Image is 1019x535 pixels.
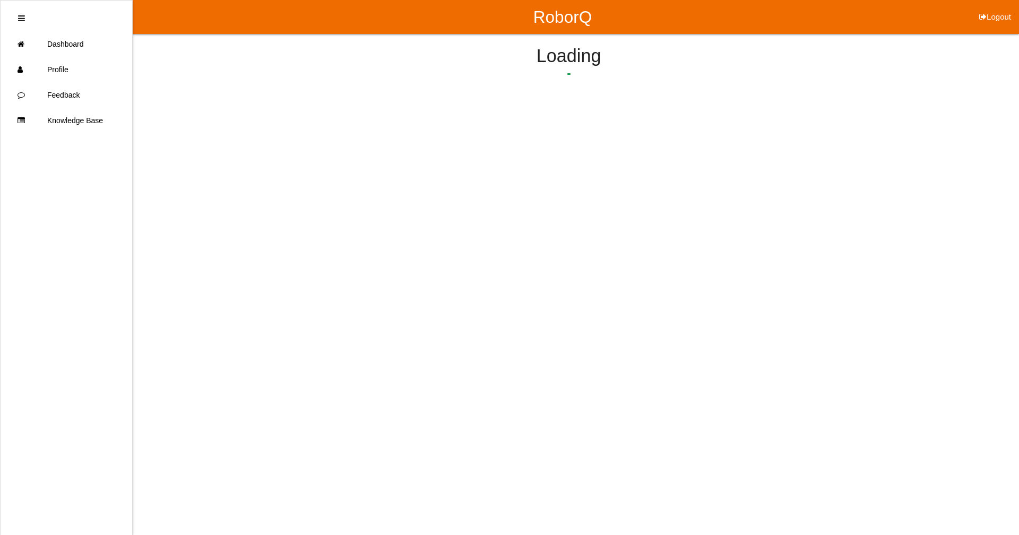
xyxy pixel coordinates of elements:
[1,108,132,133] a: Knowledge Base
[1,57,132,82] a: Profile
[1,31,132,57] a: Dashboard
[159,46,978,66] h4: Loading
[1,82,132,108] a: Feedback
[18,6,25,31] div: Close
